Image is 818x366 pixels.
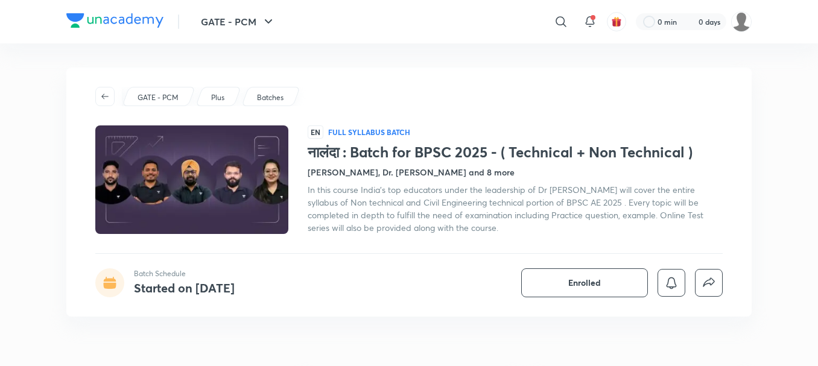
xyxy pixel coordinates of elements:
[611,16,622,27] img: avatar
[521,268,648,297] button: Enrolled
[211,92,224,103] p: Plus
[134,280,235,296] h4: Started on [DATE]
[308,184,703,233] span: In this course India's top educators under the leadership of Dr [PERSON_NAME] will cover the enti...
[66,13,163,31] a: Company Logo
[328,127,410,137] p: Full Syllabus Batch
[731,11,752,32] img: Mrityunjay Mtj
[684,16,696,28] img: streak
[94,124,290,235] img: Thumbnail
[136,92,181,103] a: GATE - PCM
[138,92,179,103] p: GATE - PCM
[257,92,284,103] p: Batches
[66,13,163,28] img: Company Logo
[308,166,515,178] h4: [PERSON_NAME], Dr. [PERSON_NAME] and 8 more
[568,277,601,289] span: Enrolled
[134,268,235,279] p: Batch Schedule
[209,92,227,103] a: Plus
[194,10,283,34] button: GATE - PCM
[308,144,723,161] h1: नालंदा : Batch for BPSC 2025 - ( Technical + Non Technical )
[308,125,323,139] span: EN
[607,12,626,31] button: avatar
[255,92,286,103] a: Batches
